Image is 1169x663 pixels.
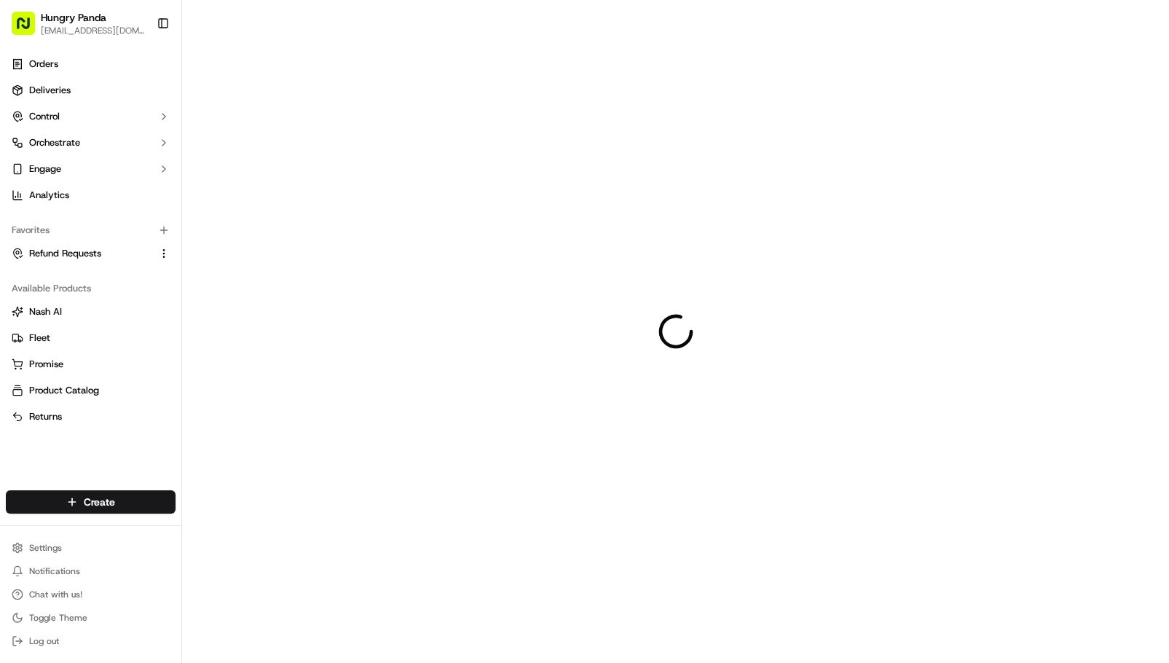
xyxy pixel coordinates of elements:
[6,405,176,428] button: Returns
[6,490,176,514] button: Create
[6,631,176,651] button: Log out
[29,247,101,260] span: Refund Requests
[29,589,82,600] span: Chat with us!
[6,538,176,558] button: Settings
[12,331,170,345] a: Fleet
[6,561,176,581] button: Notifications
[29,358,63,371] span: Promise
[6,379,176,402] button: Product Catalog
[6,184,176,207] a: Analytics
[6,326,176,350] button: Fleet
[6,6,151,41] button: Hungry Panda[EMAIL_ADDRESS][DOMAIN_NAME]
[29,110,60,123] span: Control
[6,242,176,265] button: Refund Requests
[41,25,145,36] button: [EMAIL_ADDRESS][DOMAIN_NAME]
[12,305,170,318] a: Nash AI
[29,58,58,71] span: Orders
[12,384,170,397] a: Product Catalog
[29,612,87,624] span: Toggle Theme
[29,136,80,149] span: Orchestrate
[6,300,176,323] button: Nash AI
[29,331,50,345] span: Fleet
[6,608,176,628] button: Toggle Theme
[12,358,170,371] a: Promise
[41,10,106,25] button: Hungry Panda
[6,79,176,102] a: Deliveries
[12,410,170,423] a: Returns
[29,162,61,176] span: Engage
[6,353,176,376] button: Promise
[6,131,176,154] button: Orchestrate
[6,157,176,181] button: Engage
[29,410,62,423] span: Returns
[29,305,62,318] span: Nash AI
[29,542,62,554] span: Settings
[29,635,59,647] span: Log out
[12,247,152,260] a: Refund Requests
[29,565,80,577] span: Notifications
[6,52,176,76] a: Orders
[84,495,115,509] span: Create
[6,219,176,242] div: Favorites
[6,105,176,128] button: Control
[29,384,99,397] span: Product Catalog
[6,584,176,605] button: Chat with us!
[6,277,176,300] div: Available Products
[29,84,71,97] span: Deliveries
[29,189,69,202] span: Analytics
